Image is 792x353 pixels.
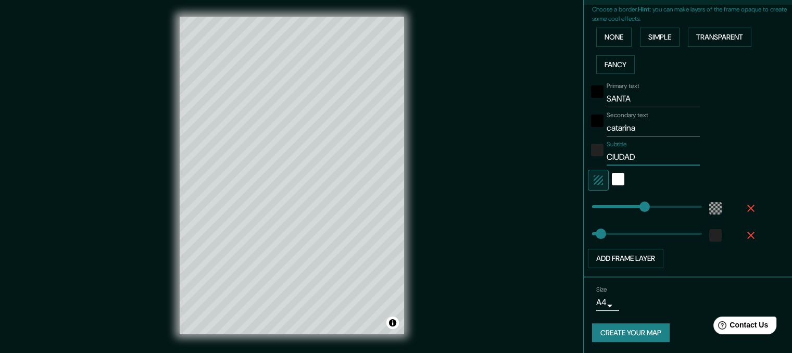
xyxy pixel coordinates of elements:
b: Hint [638,5,650,14]
p: Choose a border. : you can make layers of the frame opaque to create some cool effects. [592,5,792,23]
button: Toggle attribution [386,317,399,329]
button: color-222222 [709,229,722,242]
button: color-222222 [591,144,604,156]
label: Size [596,285,607,294]
button: black [591,115,604,127]
button: color-55555544 [709,202,722,215]
button: white [612,173,624,185]
label: Secondary text [607,111,648,120]
button: Add frame layer [588,249,663,268]
button: Create your map [592,323,670,343]
button: Transparent [688,28,751,47]
button: Simple [640,28,680,47]
button: Fancy [596,55,635,74]
button: None [596,28,632,47]
label: Subtitle [607,140,627,149]
label: Primary text [607,82,639,91]
iframe: Help widget launcher [699,312,781,342]
div: A4 [596,294,619,311]
button: black [591,85,604,98]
